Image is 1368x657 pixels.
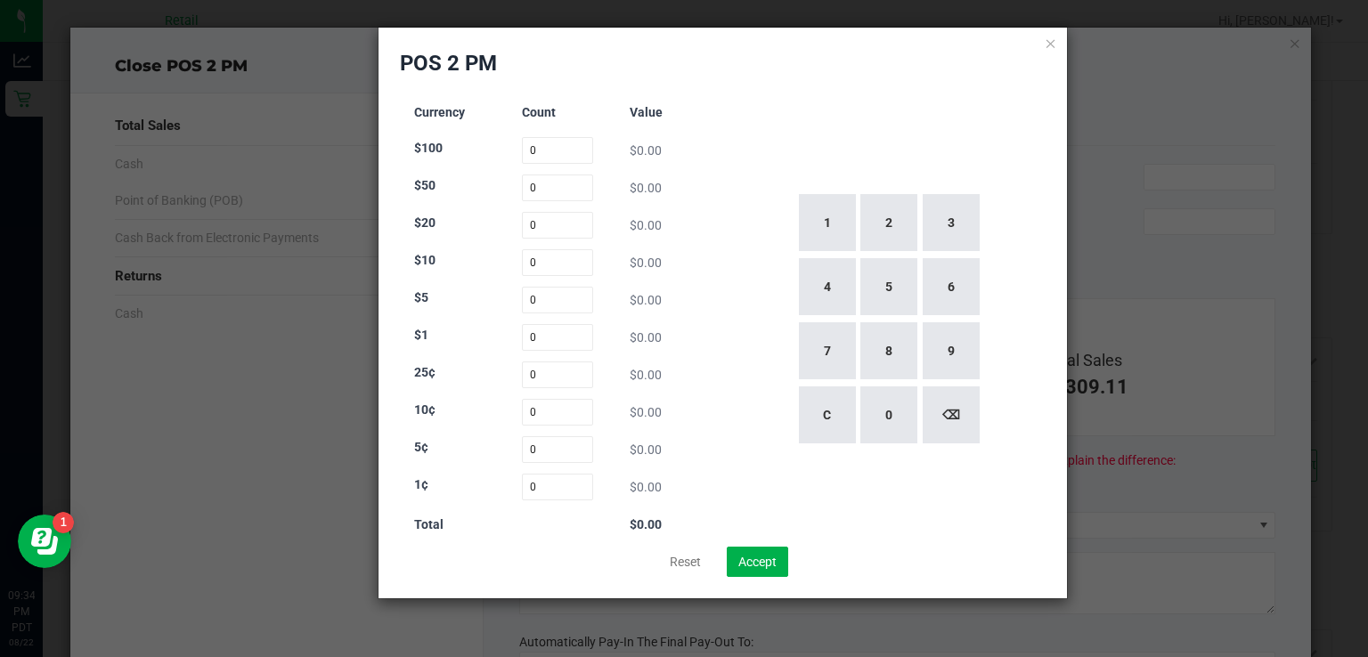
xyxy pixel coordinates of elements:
[860,194,917,251] button: 2
[522,106,594,119] h3: Count
[630,480,662,494] span: $0.00
[658,547,712,577] button: Reset
[522,474,594,500] input: Count
[522,249,594,276] input: Count
[522,399,594,426] input: Count
[400,49,497,77] h2: POS 2 PM
[18,515,71,568] iframe: Resource center
[414,518,486,531] h3: Total
[799,322,856,379] button: 7
[414,438,428,457] label: 5¢
[630,330,662,345] span: $0.00
[414,214,436,232] label: $20
[414,176,436,195] label: $50
[522,137,594,164] input: Count
[630,368,662,382] span: $0.00
[799,258,856,315] button: 4
[630,405,662,419] span: $0.00
[860,258,917,315] button: 5
[630,442,662,457] span: $0.00
[414,251,436,270] label: $10
[414,401,436,419] label: 10¢
[53,512,74,533] iframe: Resource center unread badge
[522,324,594,351] input: Count
[414,139,443,158] label: $100
[630,106,702,119] h3: Value
[414,288,428,307] label: $5
[522,174,594,201] input: Count
[923,322,980,379] button: 9
[923,258,980,315] button: 6
[630,518,702,531] h3: $0.00
[414,363,436,382] label: 25¢
[414,106,486,119] h3: Currency
[414,326,428,345] label: $1
[522,287,594,313] input: Count
[630,181,662,195] span: $0.00
[630,293,662,307] span: $0.00
[799,194,856,251] button: 1
[860,386,917,443] button: 0
[799,386,856,443] button: C
[630,143,662,158] span: $0.00
[727,547,788,577] button: Accept
[630,218,662,232] span: $0.00
[522,436,594,463] input: Count
[923,386,980,443] button: ⌫
[630,255,662,270] span: $0.00
[522,361,594,388] input: Count
[414,475,428,494] label: 1¢
[860,322,917,379] button: 8
[522,212,594,239] input: Count
[923,194,980,251] button: 3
